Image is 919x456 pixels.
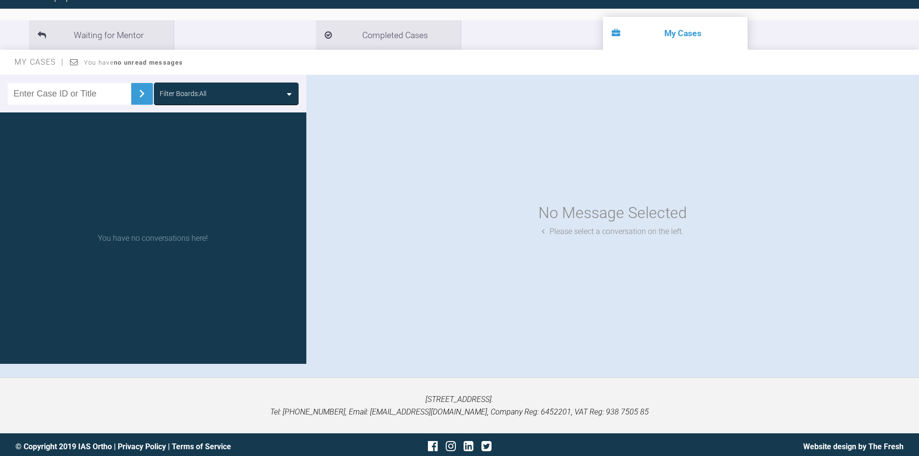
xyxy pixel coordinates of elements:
li: Waiting for Mentor [29,20,174,50]
div: Please select a conversation on the left. [542,225,684,238]
a: Website design by The Fresh [803,442,904,451]
div: No Message Selected [538,201,687,225]
li: My Cases [603,17,748,50]
input: Enter Case ID or Title [8,83,131,105]
div: Filter Boards: All [160,88,206,99]
a: Privacy Policy [118,442,166,451]
span: My Cases [14,57,64,67]
img: chevronRight.28bd32b0.svg [134,86,150,101]
a: Terms of Service [172,442,231,451]
span: You have [84,59,183,66]
strong: no unread messages [114,59,183,66]
li: Completed Cases [316,20,461,50]
p: [STREET_ADDRESS]. Tel: [PHONE_NUMBER], Email: [EMAIL_ADDRESS][DOMAIN_NAME], Company Reg: 6452201,... [15,393,904,418]
div: © Copyright 2019 IAS Ortho | | [15,441,312,453]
